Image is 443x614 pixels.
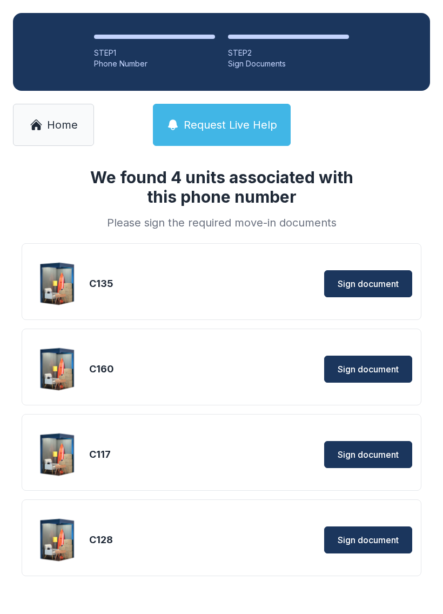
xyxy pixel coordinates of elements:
div: Sign Documents [228,58,349,69]
span: Request Live Help [184,117,277,132]
span: Sign document [338,448,399,461]
div: Phone Number [94,58,215,69]
span: Sign document [338,533,399,546]
div: C128 [89,532,219,548]
div: C160 [89,362,219,377]
div: STEP 2 [228,48,349,58]
span: Sign document [338,363,399,376]
div: Please sign the required move-in documents [83,215,360,230]
span: Sign document [338,277,399,290]
div: C117 [89,447,219,462]
div: C135 [89,276,219,291]
div: STEP 1 [94,48,215,58]
span: Home [47,117,78,132]
h1: We found 4 units associated with this phone number [83,168,360,206]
